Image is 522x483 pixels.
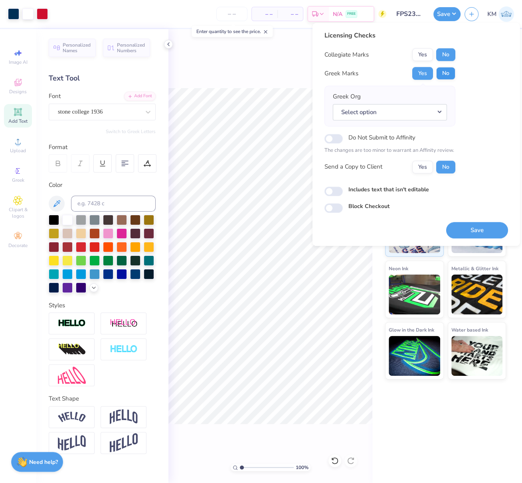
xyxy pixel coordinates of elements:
span: Decorate [8,242,28,249]
img: Katrina Mae Mijares [498,6,514,22]
span: – – [257,10,273,18]
span: Water based Ink [451,326,488,334]
button: Yes [412,48,433,61]
input: e.g. 7428 c [71,196,156,212]
p: The changes are too minor to warrant an Affinity review. [324,147,455,155]
strong: Need help? [29,458,58,466]
span: Add Text [8,118,28,124]
button: No [436,48,455,61]
button: No [436,67,455,80]
span: Image AI [9,59,28,65]
img: Metallic & Glitter Ink [451,275,503,314]
img: Neon Ink [389,275,440,314]
div: Format [49,143,156,152]
button: Save [446,222,508,238]
img: Shadow [110,318,138,328]
label: Greek Org [333,92,361,101]
label: Font [49,92,61,101]
span: FREE [347,11,356,17]
input: – – [216,7,247,21]
label: Do Not Submit to Affinity [348,132,415,143]
button: Yes [412,161,433,173]
img: Water based Ink [451,336,503,376]
img: Flag [58,435,86,451]
span: – – [282,10,298,18]
a: KM [487,6,514,22]
img: Glow in the Dark Ink [389,336,440,376]
span: Neon Ink [389,264,408,273]
button: Yes [412,67,433,80]
span: Metallic & Glitter Ink [451,264,498,273]
div: Greek Marks [324,69,358,78]
div: Send a Copy to Client [324,162,382,171]
span: Greek [12,177,24,183]
img: Rise [110,433,138,453]
span: Designs [9,88,27,95]
span: Personalized Numbers [117,42,145,53]
div: Add Font [124,92,156,101]
div: Text Tool [49,73,156,84]
span: N/A [333,10,342,18]
span: Personalized Names [63,42,91,53]
span: KM [487,10,496,19]
input: Untitled Design [390,6,429,22]
div: Text Shape [49,394,156,403]
label: Block Checkout [348,202,390,210]
span: 100 % [296,464,308,471]
span: Upload [10,147,26,154]
img: Free Distort [58,367,86,384]
img: Stroke [58,319,86,328]
label: Includes text that isn't editable [348,185,429,194]
div: Collegiate Marks [324,50,369,59]
button: Switch to Greek Letters [106,128,156,135]
img: Arc [58,412,86,422]
img: 3d Illusion [58,343,86,356]
button: Save [433,7,461,21]
button: No [436,161,455,173]
div: Enter quantity to see the price. [192,26,273,37]
button: Select option [333,104,447,120]
div: Licensing Checks [324,31,455,40]
div: Color [49,181,156,190]
span: Clipart & logos [4,206,32,219]
span: Glow in the Dark Ink [389,326,434,334]
div: Styles [49,301,156,310]
img: Arch [110,409,138,424]
img: Negative Space [110,345,138,354]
